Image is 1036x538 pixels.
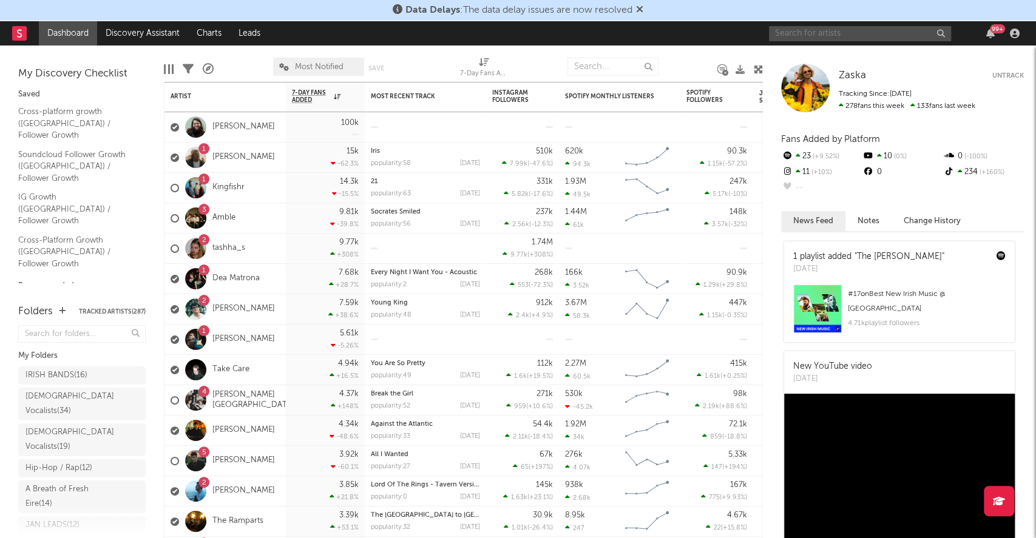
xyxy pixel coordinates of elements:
a: Socrates Smiled [371,209,421,215]
span: -72.3 % [530,282,551,289]
div: 1.74M [532,238,553,246]
div: 167k [730,481,747,489]
div: Iris [371,148,480,155]
span: +88.6 % [721,403,745,410]
div: # 17 on Best New Irish Music @ [GEOGRAPHIC_DATA] [848,287,1006,316]
div: [DATE] [793,373,872,385]
div: 58.3k [565,312,590,320]
div: +21.8 % [330,493,359,501]
div: 3.92k [339,451,359,459]
div: ( ) [503,251,553,258]
div: ( ) [502,160,553,167]
div: Artist [171,93,262,100]
div: [DATE] [460,221,480,227]
div: ( ) [503,493,553,501]
div: 4.34k [339,420,359,428]
div: ( ) [704,220,747,228]
span: Dismiss [636,5,643,15]
div: 5.33k [728,451,747,459]
div: 94.3k [565,160,591,168]
span: -12.3 % [531,221,551,228]
input: Search... [567,58,659,76]
span: 1.29k [703,282,720,289]
a: [DEMOGRAPHIC_DATA] Vocalists(19) [18,423,146,456]
div: [DATE] [460,494,480,500]
div: 67k [540,451,553,459]
div: ( ) [508,311,553,319]
div: Saved [18,87,146,102]
svg: Chart title [620,415,674,446]
span: +197 % [530,464,551,471]
span: 0 % [892,153,906,160]
span: Fans Added by Platform [781,135,880,144]
div: ( ) [504,190,553,198]
div: 3.67M [565,299,587,307]
span: +160 % [978,169,1004,176]
button: Change History [892,211,973,231]
div: JAN LEADS ( 12 ) [25,518,80,533]
div: [DATE] [460,524,480,531]
div: popularity: 48 [371,312,411,318]
div: [DATE] [460,372,480,379]
a: Hip-Hop / Rap(12) [18,459,146,477]
div: 145k [536,481,553,489]
div: 72.1k [729,420,747,428]
div: 23 [781,149,862,164]
div: [DATE] [460,160,480,167]
a: [PERSON_NAME] [212,152,275,163]
span: -0.35 % [724,312,745,319]
div: 90.9k [726,269,747,277]
div: New YouTube video [793,360,872,373]
div: 510k [536,147,553,155]
div: [DATE] [460,463,480,470]
a: Take Care [212,365,249,375]
a: The Ramparts [212,516,263,526]
span: -57.2 % [725,161,745,167]
div: My Discovery Checklist [18,67,146,81]
span: 2.11k [513,434,528,440]
div: 9.77k [339,238,359,246]
span: 2.19k [703,403,719,410]
a: Soundcloud Follower Growth ([GEOGRAPHIC_DATA]) / Follower Growth [18,148,134,185]
div: [DATE] [460,312,480,318]
a: A Breath of Fresh Eire(14) [18,480,146,513]
a: Young King [371,300,408,306]
div: 247k [730,178,747,186]
a: Charts [188,21,230,45]
div: ( ) [506,372,553,380]
a: Dashboard [39,21,97,45]
div: Edit Columns [164,52,174,87]
span: 2.4k [516,312,529,319]
div: Against the Atlantic [371,421,480,428]
div: 7-Day Fans Added (7-Day Fans Added) [460,52,509,87]
span: +15.8 % [723,525,745,531]
div: 268k [535,269,553,277]
div: 1 playlist added [793,251,944,263]
div: You Are So Pretty [371,360,480,367]
div: 9.81k [339,208,359,216]
a: Dea Matrona [212,274,260,284]
div: ( ) [699,311,747,319]
div: Filters [183,52,194,87]
a: [PERSON_NAME][GEOGRAPHIC_DATA] [212,390,294,411]
div: 331k [537,178,553,186]
span: -100 % [963,153,987,160]
span: 5.82k [512,191,529,198]
span: Most Notified [295,63,344,71]
svg: Chart title [620,355,674,385]
div: Every Night I Want You - Acoustic [371,269,480,276]
span: : The data delay issues are now resolved [405,5,632,15]
a: Cross-platform growth ([GEOGRAPHIC_DATA]) / Follower Growth [18,105,134,142]
div: -15.5 % [332,190,359,198]
div: 30.9k [533,511,553,519]
div: ( ) [505,432,553,440]
div: 14.3k [340,178,359,186]
div: 938k [565,481,583,489]
div: [DATE] [460,190,480,197]
span: 1.01k [512,525,527,531]
div: ( ) [696,281,747,289]
div: -62.3 % [331,160,359,167]
a: Every Night I Want You - Acoustic [371,269,477,276]
div: -- [781,180,862,196]
span: +0.25 % [722,373,745,380]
